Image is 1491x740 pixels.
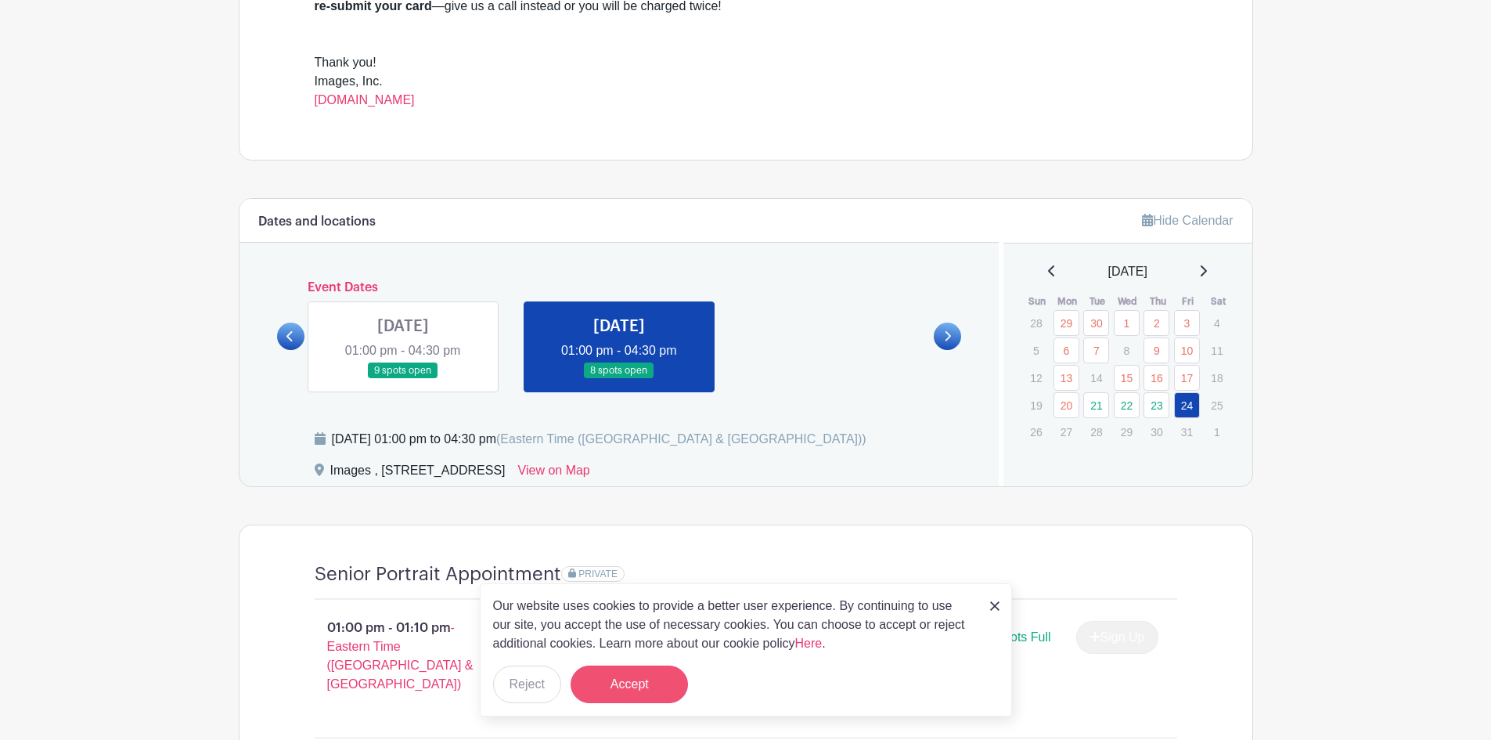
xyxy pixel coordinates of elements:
[1204,393,1230,417] p: 25
[1083,366,1109,390] p: 14
[258,215,376,229] h6: Dates and locations
[1108,262,1147,281] span: [DATE]
[330,461,506,486] div: Images , [STREET_ADDRESS]
[1143,310,1169,336] a: 2
[1114,392,1140,418] a: 22
[795,637,823,650] a: Here
[1143,420,1169,444] p: 30
[1023,366,1049,390] p: 12
[1082,294,1113,309] th: Tue
[1174,420,1200,444] p: 31
[1174,338,1200,363] a: 10
[315,53,1177,72] div: Thank you!
[1204,338,1230,363] p: 11
[1143,294,1173,309] th: Thu
[518,461,590,486] a: View on Map
[304,280,935,295] h6: Event Dates
[1204,366,1230,390] p: 18
[1143,365,1169,391] a: 16
[1143,338,1169,363] a: 9
[1053,365,1079,391] a: 13
[1114,420,1140,444] p: 29
[1022,294,1053,309] th: Sun
[995,630,1050,644] span: Spots Full
[578,569,618,579] span: PRIVATE
[1053,392,1079,418] a: 20
[1083,392,1109,418] a: 21
[1204,311,1230,335] p: 4
[327,621,474,691] span: - Eastern Time ([GEOGRAPHIC_DATA] & [GEOGRAPHIC_DATA])
[1083,310,1109,336] a: 30
[1023,420,1049,444] p: 26
[1023,338,1049,363] p: 5
[1114,338,1140,363] p: 8
[290,612,518,700] p: 01:00 pm - 01:10 pm
[1053,310,1079,336] a: 29
[1114,365,1140,391] a: 15
[496,432,866,446] span: (Eastern Time ([GEOGRAPHIC_DATA] & [GEOGRAPHIC_DATA]))
[1173,294,1204,309] th: Fri
[1053,420,1079,444] p: 27
[315,72,1177,110] div: Images, Inc.
[1083,420,1109,444] p: 28
[1113,294,1143,309] th: Wed
[315,563,561,586] h4: Senior Portrait Appointment
[1174,310,1200,336] a: 3
[493,666,561,703] button: Reject
[1143,392,1169,418] a: 23
[1083,338,1109,363] a: 7
[571,666,688,703] button: Accept
[315,93,415,106] a: [DOMAIN_NAME]
[493,597,974,653] p: Our website uses cookies to provide a better user experience. By continuing to use our site, you ...
[332,430,866,449] div: [DATE] 01:00 pm to 04:30 pm
[1023,393,1049,417] p: 19
[1203,294,1233,309] th: Sat
[1053,294,1083,309] th: Mon
[990,601,999,611] img: close_button-5f87c8562297e5c2d7936805f587ecaba9071eb48480494691a3f1689db116b3.svg
[1174,365,1200,391] a: 17
[1142,214,1233,227] a: Hide Calendar
[1023,311,1049,335] p: 28
[1174,392,1200,418] a: 24
[1114,310,1140,336] a: 1
[1204,420,1230,444] p: 1
[1053,338,1079,363] a: 6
